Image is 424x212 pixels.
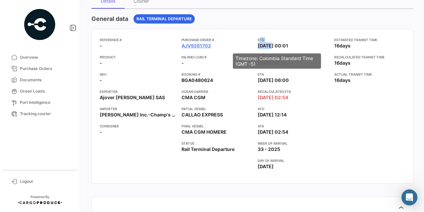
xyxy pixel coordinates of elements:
[182,77,213,84] span: BGA0480624
[182,129,227,135] span: CMA CGM HOMERE
[334,72,405,77] app-card-info-title: Actual transit time
[5,108,74,119] a: Tracking courier
[182,106,253,111] app-card-info-title: Initial Vessel
[182,94,205,101] span: CMA CGM
[182,141,253,146] app-card-info-title: Status
[100,60,102,66] span: -
[258,37,329,42] app-card-info-title: ETD
[182,111,223,118] span: CALLAO EXPRESS
[100,94,165,101] span: Ajover [PERSON_NAME] SAS
[20,100,72,106] span: Port Intelligence
[258,141,329,146] app-card-info-title: Week of arrival
[340,60,350,66] span: days
[258,89,329,94] app-card-info-title: Recalculated ETA
[100,77,102,84] span: -
[100,129,102,135] span: -
[136,16,192,22] span: Rail Terminal Departure
[5,97,74,108] a: Port Intelligence
[20,54,72,60] span: Overview
[334,77,340,83] span: 16
[182,89,253,94] app-card-info-title: Ocean Carrier
[23,8,56,41] img: powered-by.png
[5,86,74,97] a: Ocean Loads
[258,77,289,84] span: [DATE] 06:00
[100,89,176,94] app-card-info-title: Exporter
[258,106,329,111] app-card-info-title: ATD
[20,111,72,117] span: Tracking courier
[100,111,176,118] span: [PERSON_NAME] Inc.-Champ's Fresh Farms Inc
[258,42,288,49] span: [DATE] 00:01
[340,43,350,48] span: days
[182,60,184,66] span: -
[334,37,405,42] app-card-info-title: Estimated transit time
[258,94,288,101] span: [DATE] 02:54
[340,77,350,83] span: days
[20,77,72,83] span: Documents
[100,106,176,111] app-card-info-title: Importer
[182,54,253,60] app-card-info-title: Inland Load #
[258,129,288,135] span: [DATE] 02:54
[258,72,329,77] app-card-info-title: ETA
[91,14,128,24] h4: General data
[20,88,72,94] span: Ocean Loads
[401,189,417,205] div: Abrir Intercom Messenger
[100,54,176,60] app-card-info-title: Product
[334,60,340,66] span: 16
[334,54,405,60] app-card-info-title: Recalculated transit time
[258,163,274,170] span: [DATE]
[100,72,176,77] app-card-info-title: SKU
[20,66,72,72] span: Purchase Orders
[5,74,74,86] a: Documents
[20,178,72,184] span: Logout
[334,43,340,48] span: 16
[100,123,176,129] app-card-info-title: Consignee
[258,123,329,129] app-card-info-title: ATA
[100,42,102,49] span: -
[182,123,253,129] app-card-info-title: Final Vessel
[233,53,321,69] div: Timezone: Colombia Standard Time (GMT -5)
[258,146,280,153] span: 33 - 2025
[258,111,287,118] span: [DATE] 12:14
[182,146,235,153] span: Rail Terminal Departure
[5,52,74,63] a: Overview
[182,37,253,42] app-card-info-title: Purchase Order #
[182,42,211,49] a: AJV9261702
[258,158,329,163] app-card-info-title: Day of arrival
[5,63,74,74] a: Purchase Orders
[100,37,176,42] app-card-info-title: Reference #
[182,72,253,77] app-card-info-title: Booking #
